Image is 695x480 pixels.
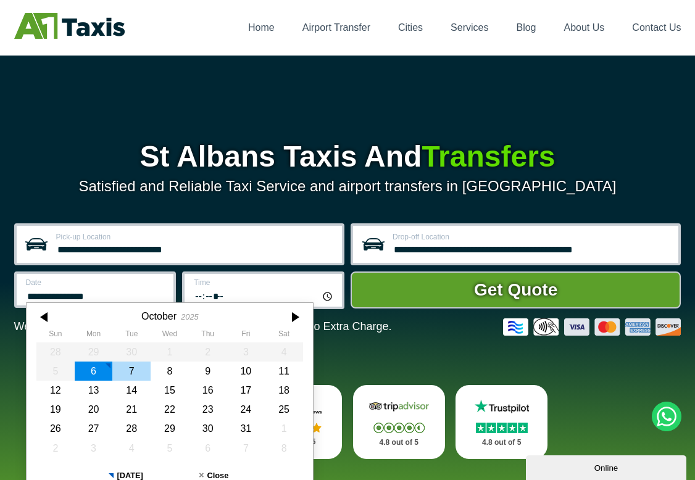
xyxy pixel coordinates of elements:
div: 09 October 2025 [188,362,227,381]
div: 31 October 2025 [227,419,265,438]
div: 02 November 2025 [36,439,75,458]
div: 25 October 2025 [265,400,303,419]
div: 11 October 2025 [265,362,303,381]
div: 22 October 2025 [151,400,189,419]
div: 29 October 2025 [151,419,189,438]
th: Sunday [36,329,75,342]
a: Trustpilot Stars 4.8 out of 5 [456,385,547,459]
div: 05 October 2025 [36,362,75,381]
div: 04 November 2025 [112,439,151,458]
div: 23 October 2025 [188,400,227,419]
div: 19 October 2025 [36,400,75,419]
div: 01 October 2025 [151,342,189,362]
p: 4.8 out of 5 [367,435,431,450]
div: 26 October 2025 [36,419,75,438]
div: 10 October 2025 [227,362,265,381]
div: 17 October 2025 [227,381,265,400]
div: 21 October 2025 [112,400,151,419]
div: 05 November 2025 [151,439,189,458]
p: Satisfied and Reliable Taxi Service and airport transfers in [GEOGRAPHIC_DATA] [14,178,681,195]
div: 04 October 2025 [265,342,303,362]
div: 14 October 2025 [112,381,151,400]
a: Tripadvisor Stars 4.8 out of 5 [353,385,445,459]
div: 02 October 2025 [188,342,227,362]
div: 29 September 2025 [74,342,112,362]
p: 4.8 out of 5 [469,435,534,450]
div: 03 November 2025 [74,439,112,458]
a: Services [451,22,488,33]
a: Contact Us [632,22,681,33]
a: Blog [516,22,536,33]
img: Stars [476,423,528,433]
img: A1 Taxis St Albans LTD [14,13,125,39]
label: Drop-off Location [393,233,671,241]
button: Get Quote [351,271,681,308]
iframe: chat widget [526,453,689,480]
img: Credit And Debit Cards [503,318,681,336]
div: 20 October 2025 [74,400,112,419]
label: Time [194,279,335,286]
div: 18 October 2025 [265,381,303,400]
div: 27 October 2025 [74,419,112,438]
div: 07 October 2025 [112,362,151,381]
th: Tuesday [112,329,151,342]
div: 28 October 2025 [112,419,151,438]
div: October [141,310,177,322]
div: 06 October 2025 [74,362,112,381]
div: 08 November 2025 [265,439,303,458]
label: Date [26,279,167,286]
span: Transfers [422,140,555,173]
div: 2025 [181,312,198,321]
div: 07 November 2025 [227,439,265,458]
img: Tripadvisor [367,399,431,415]
div: 12 October 2025 [36,381,75,400]
div: 03 October 2025 [227,342,265,362]
div: 01 November 2025 [265,419,303,438]
div: 08 October 2025 [151,362,189,381]
div: 13 October 2025 [74,381,112,400]
span: The Car at No Extra Charge. [250,320,391,333]
th: Friday [227,329,265,342]
div: 24 October 2025 [227,400,265,419]
div: 06 November 2025 [188,439,227,458]
div: 16 October 2025 [188,381,227,400]
a: Airport Transfer [302,22,370,33]
a: About Us [564,22,605,33]
th: Thursday [188,329,227,342]
th: Saturday [265,329,303,342]
a: Home [248,22,275,33]
img: Stars [373,423,425,433]
th: Monday [74,329,112,342]
label: Pick-up Location [56,233,335,241]
a: Cities [398,22,423,33]
th: Wednesday [151,329,189,342]
img: Trustpilot [469,399,534,415]
div: 28 September 2025 [36,342,75,362]
div: 30 September 2025 [112,342,151,362]
p: We Now Accept Card & Contactless Payment In [14,320,392,333]
div: 30 October 2025 [188,419,227,438]
div: 15 October 2025 [151,381,189,400]
h1: St Albans Taxis And [14,142,681,172]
